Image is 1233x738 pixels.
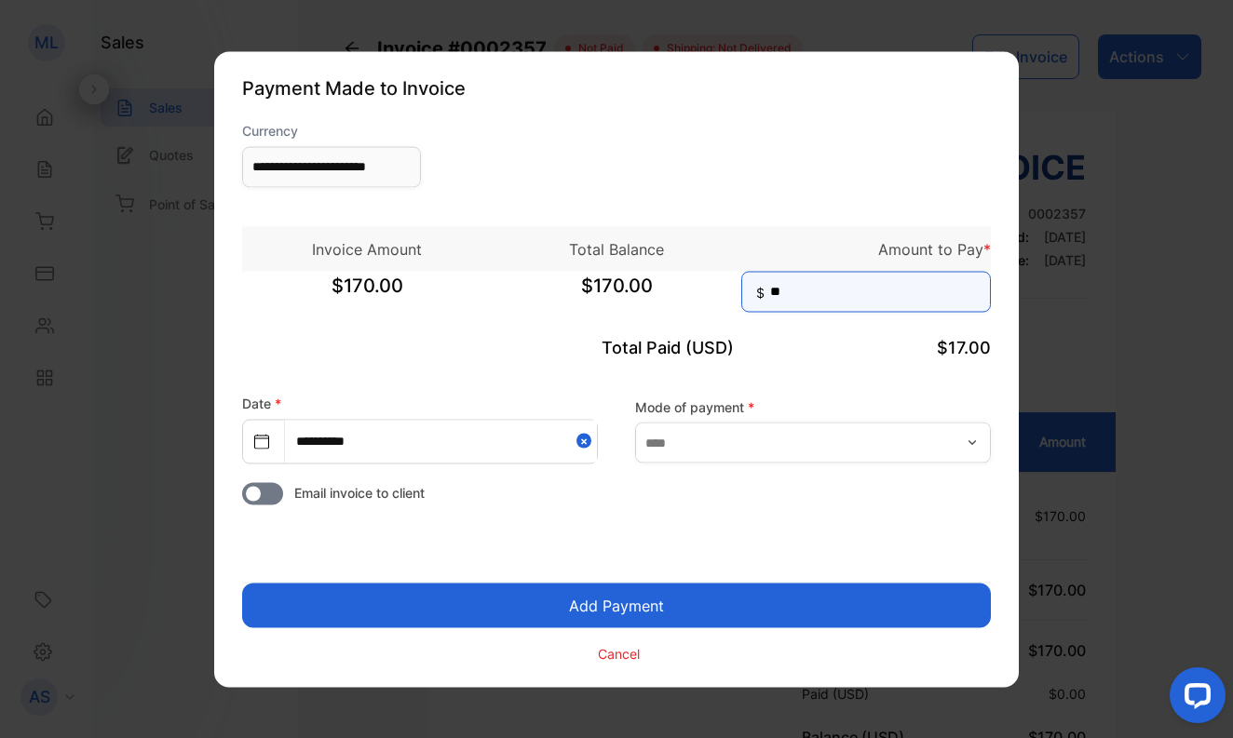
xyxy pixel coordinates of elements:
button: Add Payment [242,583,991,627]
p: Payment Made to Invoice [242,74,991,101]
label: Currency [242,120,421,140]
span: $170.00 [492,271,741,317]
label: Date [242,395,281,410]
span: $170.00 [242,271,492,317]
iframe: LiveChat chat widget [1155,660,1233,738]
span: $ [756,282,765,302]
span: $17.00 [937,337,991,356]
p: Invoice Amount [242,237,492,260]
p: Amount to Pay [741,237,991,260]
p: Total Paid (USD) [492,334,741,359]
p: Cancel [598,644,640,664]
button: Close [576,420,597,462]
p: Total Balance [492,237,741,260]
span: Email invoice to client [294,482,425,502]
label: Mode of payment [635,397,991,417]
